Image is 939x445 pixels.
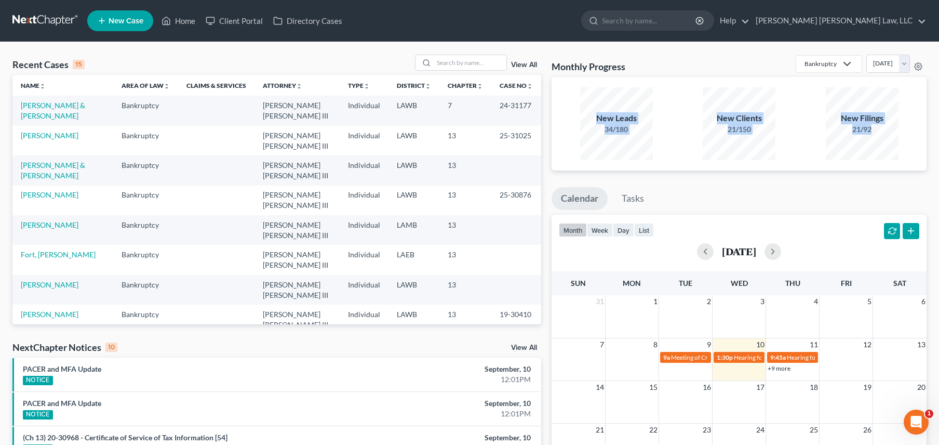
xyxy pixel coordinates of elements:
span: Wed [731,279,748,287]
span: 9 [706,338,712,351]
a: (Ch 13) 20-30968 - Certificate of Service of Tax Information [54] [23,433,227,442]
td: 13 [439,126,491,155]
a: Directory Cases [268,11,347,30]
iframe: Intercom live chat [904,410,929,435]
i: unfold_more [477,83,483,89]
span: 6 [920,295,927,308]
a: Tasks [612,187,653,210]
span: 25 [809,424,819,436]
div: 12:01PM [369,409,531,419]
td: LAWB [388,96,439,125]
span: 12 [862,338,873,351]
span: 26 [862,424,873,436]
a: Calendar [552,187,608,210]
span: 21 [595,424,605,436]
div: 15 [73,60,85,69]
td: [PERSON_NAME] [PERSON_NAME] III [254,126,340,155]
span: 23 [702,424,712,436]
i: unfold_more [527,83,533,89]
span: 15 [648,381,659,394]
td: [PERSON_NAME] [PERSON_NAME] III [254,245,340,274]
span: Hearing for [PERSON_NAME] [734,354,815,361]
a: Fort, [PERSON_NAME] [21,250,96,259]
div: 10 [105,343,117,352]
div: 21/92 [826,124,898,135]
div: NOTICE [23,376,53,385]
td: Individual [340,126,388,155]
div: NOTICE [23,410,53,420]
i: unfold_more [425,83,431,89]
span: 1:30p [717,354,733,361]
td: 13 [439,155,491,185]
td: 13 [439,245,491,274]
i: unfold_more [296,83,302,89]
i: unfold_more [39,83,46,89]
span: 4 [813,295,819,308]
td: Bankruptcy [113,215,178,245]
span: 24 [755,424,766,436]
td: 13 [439,215,491,245]
td: [PERSON_NAME] [PERSON_NAME] III [254,155,340,185]
span: 13 [916,338,927,351]
button: week [587,223,613,237]
td: [PERSON_NAME] [PERSON_NAME] III [254,215,340,245]
td: LAMB [388,215,439,245]
span: Meeting of Creditors for [PERSON_NAME] [671,354,786,361]
span: 3 [759,295,766,308]
th: Claims & Services [178,75,254,96]
i: unfold_more [164,83,170,89]
a: [PERSON_NAME] & [PERSON_NAME] [21,101,85,120]
td: LAWB [388,186,439,215]
td: 24-31177 [491,96,541,125]
span: 5 [866,295,873,308]
a: [PERSON_NAME] [21,310,78,319]
a: +9 more [768,364,790,372]
div: New Clients [703,112,775,124]
td: Individual [340,305,388,334]
td: Bankruptcy [113,305,178,334]
div: New Leads [580,112,653,124]
span: 8 [652,338,659,351]
span: 2 [706,295,712,308]
td: Individual [340,215,388,245]
div: New Filings [826,112,898,124]
span: 18 [809,381,819,394]
td: Bankruptcy [113,186,178,215]
a: Typeunfold_more [348,82,370,89]
span: 22 [648,424,659,436]
td: LAWB [388,275,439,305]
span: 1 [925,410,933,418]
div: September, 10 [369,433,531,443]
span: 9a [663,354,670,361]
td: [PERSON_NAME] [PERSON_NAME] III [254,275,340,305]
span: Sat [893,279,906,287]
td: 13 [439,186,491,215]
span: 9:45a [770,354,786,361]
i: unfold_more [364,83,370,89]
span: 7 [599,338,605,351]
a: Nameunfold_more [21,82,46,89]
div: 12:01PM [369,374,531,385]
span: 31 [595,295,605,308]
td: 25-30876 [491,186,541,215]
td: [PERSON_NAME] [PERSON_NAME] III [254,96,340,125]
a: Help [715,11,749,30]
span: 20 [916,381,927,394]
td: [PERSON_NAME] [PERSON_NAME] III [254,305,340,334]
td: LAWB [388,126,439,155]
a: [PERSON_NAME] [21,131,78,140]
td: Bankruptcy [113,126,178,155]
span: Mon [623,279,641,287]
span: 10 [755,338,766,351]
td: Individual [340,245,388,274]
h2: [DATE] [722,246,756,257]
div: NextChapter Notices [12,341,117,354]
td: LAWB [388,155,439,185]
h3: Monthly Progress [552,60,625,73]
input: Search by name... [434,55,506,70]
span: 17 [755,381,766,394]
a: [PERSON_NAME] [21,190,78,199]
a: View All [511,344,537,351]
a: Case Nounfold_more [500,82,533,89]
input: Search by name... [602,11,697,30]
